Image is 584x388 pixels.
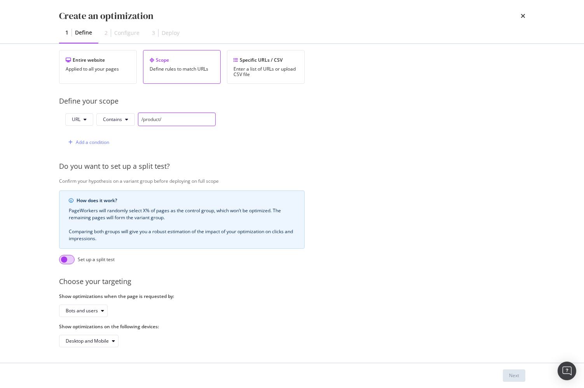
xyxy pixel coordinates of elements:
[103,116,122,123] span: Contains
[96,113,135,126] button: Contains
[66,339,109,343] div: Desktop and Mobile
[78,256,115,263] div: Set up a split test
[59,96,564,106] div: Define your scope
[59,305,108,317] button: Bots and users
[65,29,68,36] div: 1
[509,372,519,379] div: Next
[521,9,525,23] div: times
[59,293,305,300] label: Show optimizations when the page is requested by:
[59,9,153,23] div: Create an optimization
[69,207,295,242] div: PageWorkers will randomly select X% of pages as the control group, which won’t be optimized. The ...
[59,277,564,287] div: Choose your targeting
[66,66,130,72] div: Applied to all your pages
[114,29,139,37] div: Configure
[234,57,298,63] div: Specific URLs / CSV
[77,197,295,204] div: How does it work?
[65,136,109,149] button: Add a condition
[234,66,298,77] div: Enter a list of URLs or upload CSV file
[59,323,305,330] label: Show optimizations on the following devices:
[72,116,80,123] span: URL
[150,57,214,63] div: Scope
[66,308,98,313] div: Bots and users
[59,191,305,249] div: info banner
[558,362,576,380] div: Open Intercom Messenger
[59,178,564,184] div: Confirm your hypothesis on a variant group before deploying on full scope
[65,113,93,126] button: URL
[150,66,214,72] div: Define rules to match URLs
[59,161,564,171] div: Do you want to set up a split test?
[152,29,155,37] div: 3
[59,335,119,347] button: Desktop and Mobile
[105,29,108,37] div: 2
[503,369,525,382] button: Next
[162,29,180,37] div: Deploy
[66,57,130,63] div: Entire website
[75,29,92,36] div: Define
[76,139,109,145] div: Add a condition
